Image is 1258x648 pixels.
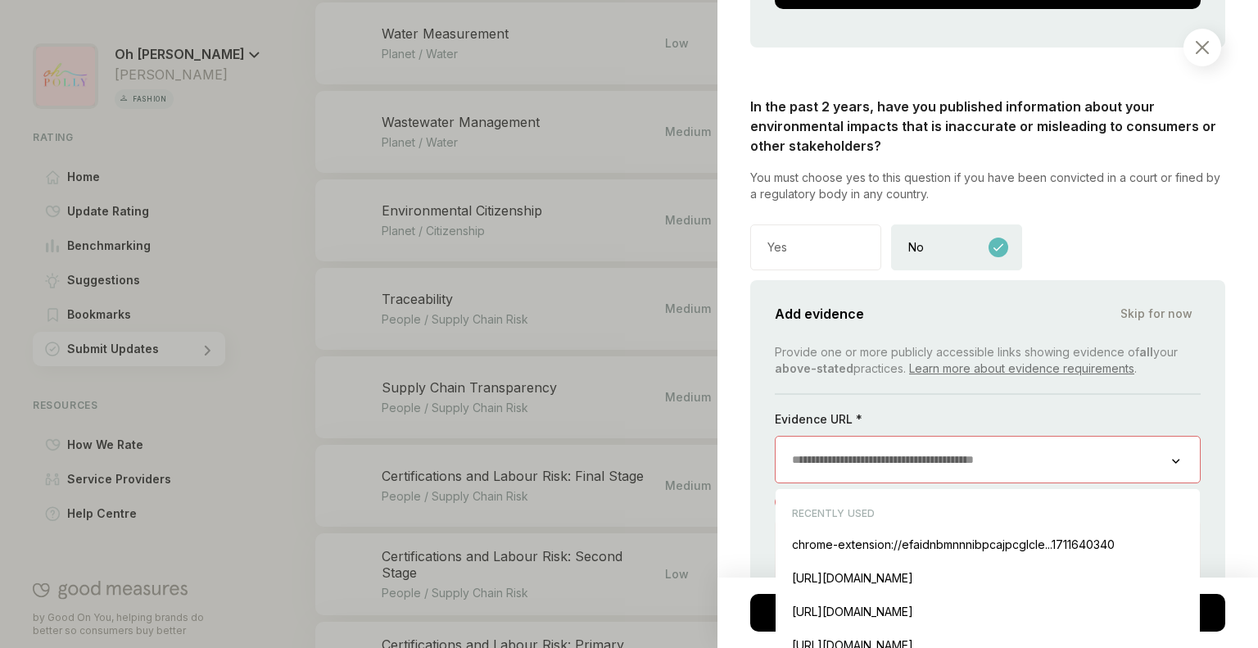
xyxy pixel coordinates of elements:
[784,528,1192,561] div: chrome-extension://efaidnbmnnnibpcajpcglcle...1711640340
[784,561,1192,595] div: [URL][DOMAIN_NAME]
[775,411,862,428] p: Evidence URL *
[750,170,1225,202] p: You must choose yes to this question if you have been convicted in a court or fined by a regulato...
[767,239,787,256] div: Yes
[1196,41,1209,54] img: Close
[775,345,1178,375] span: Provide one or more publicly accessible links showing evidence of your practices. .
[908,239,924,256] div: No
[1139,345,1153,359] b: all
[775,302,864,325] span: Add evidence
[750,594,1225,632] div: Save
[784,507,883,519] span: recently used
[993,242,1003,252] img: Checked
[909,361,1134,375] a: Learn more about evidence requirements
[1120,306,1192,322] span: Skip for now
[775,361,853,375] b: above-stated
[775,496,788,509] img: Error
[750,97,1225,156] p: In the past 2 years, have you published information about your environmental impacts that is inac...
[784,595,1192,628] div: [URL][DOMAIN_NAME]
